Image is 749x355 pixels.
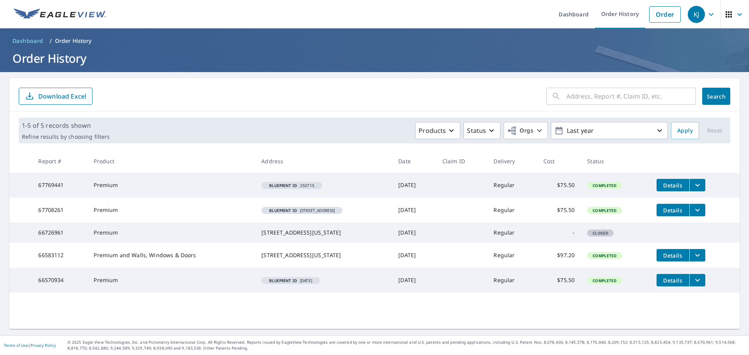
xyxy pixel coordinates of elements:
td: [DATE] [392,243,436,268]
p: Refine results by choosing filters [22,133,110,140]
span: Details [661,182,685,189]
td: [DATE] [392,198,436,223]
h1: Order History [9,50,740,66]
em: Blueprint ID [269,208,297,212]
span: Dashboard [12,37,43,45]
td: Premium [87,268,255,293]
th: Report # [32,150,87,173]
em: Blueprint ID [269,279,297,283]
span: Completed [588,183,621,188]
td: 66583112 [32,243,87,268]
td: 67708261 [32,198,87,223]
td: Regular [487,173,537,198]
img: EV Logo [14,9,106,20]
span: 250715 [264,184,319,187]
td: $97.20 [537,243,581,268]
td: [DATE] [392,223,436,243]
a: Dashboard [9,35,46,47]
span: [DATE] [264,279,317,283]
button: filesDropdownBtn-67769441 [689,179,705,191]
td: $75.50 [537,198,581,223]
td: [DATE] [392,268,436,293]
td: [DATE] [392,173,436,198]
span: Details [661,277,685,284]
button: detailsBtn-67769441 [657,179,689,191]
td: 66726961 [32,223,87,243]
p: | [4,343,56,348]
button: filesDropdownBtn-66583112 [689,249,705,261]
th: Address [255,150,392,173]
button: filesDropdownBtn-67708261 [689,204,705,216]
td: 66570934 [32,268,87,293]
span: Closed [588,230,613,236]
p: 1-5 of 5 records shown [22,121,110,130]
button: Search [702,88,730,105]
p: Status [467,126,486,135]
span: Completed [588,253,621,258]
p: Last year [564,124,655,138]
td: Premium [87,223,255,243]
input: Address, Report #, Claim ID, etc. [566,85,696,107]
th: Claim ID [436,150,488,173]
a: Terms of Use [4,343,28,348]
a: Order [649,6,681,23]
button: filesDropdownBtn-66570934 [689,274,705,286]
th: Status [581,150,650,173]
td: $75.50 [537,173,581,198]
button: detailsBtn-67708261 [657,204,689,216]
p: Products [419,126,446,135]
p: Download Excel [38,92,86,101]
span: Search [708,93,724,100]
span: Completed [588,208,621,213]
td: Premium and Walls, Windows & Doors [87,243,255,268]
th: Delivery [487,150,537,173]
span: Completed [588,278,621,283]
button: Products [415,122,460,139]
div: [STREET_ADDRESS][US_STATE] [261,229,386,237]
th: Product [87,150,255,173]
button: Download Excel [19,88,92,105]
span: Details [661,207,685,214]
td: $75.50 [537,268,581,293]
td: Premium [87,173,255,198]
li: / [50,36,52,46]
th: Date [392,150,436,173]
td: Regular [487,223,537,243]
div: [STREET_ADDRESS][US_STATE] [261,251,386,259]
div: KJ [688,6,705,23]
a: Privacy Policy [30,343,56,348]
span: Apply [677,126,693,136]
span: Orgs [507,126,533,136]
th: Cost [537,150,581,173]
button: Orgs [504,122,548,139]
span: [STREET_ADDRESS] [264,208,339,212]
button: detailsBtn-66583112 [657,249,689,261]
button: Last year [551,122,668,139]
td: Regular [487,198,537,223]
nav: breadcrumb [9,35,740,47]
span: Details [661,252,685,259]
td: - [537,223,581,243]
button: Apply [671,122,699,139]
button: Status [463,122,501,139]
em: Blueprint ID [269,184,297,187]
p: Order History [55,37,92,45]
td: Regular [487,268,537,293]
td: Regular [487,243,537,268]
td: 67769441 [32,173,87,198]
td: Premium [87,198,255,223]
p: © 2025 Eagle View Technologies, Inc. and Pictometry International Corp. All Rights Reserved. Repo... [67,339,745,351]
button: detailsBtn-66570934 [657,274,689,286]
